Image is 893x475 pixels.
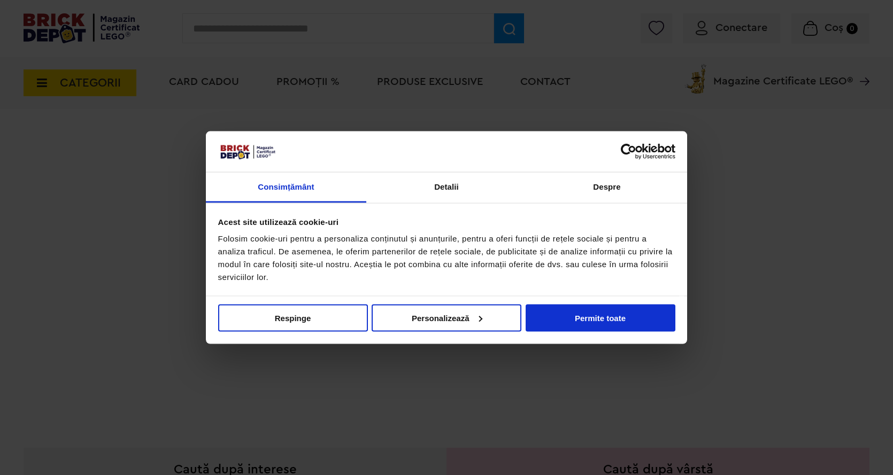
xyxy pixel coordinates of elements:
a: Consimțământ [206,173,366,203]
a: Despre [527,173,687,203]
button: Respinge [218,304,368,331]
button: Personalizează [372,304,521,331]
div: Folosim cookie-uri pentru a personaliza conținutul și anunțurile, pentru a oferi funcții de rețel... [218,232,675,284]
a: Usercentrics Cookiebot - opens in a new window [582,143,675,159]
div: Acest site utilizează cookie-uri [218,215,675,228]
a: Detalii [366,173,527,203]
img: siglă [218,143,277,160]
button: Permite toate [526,304,675,331]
